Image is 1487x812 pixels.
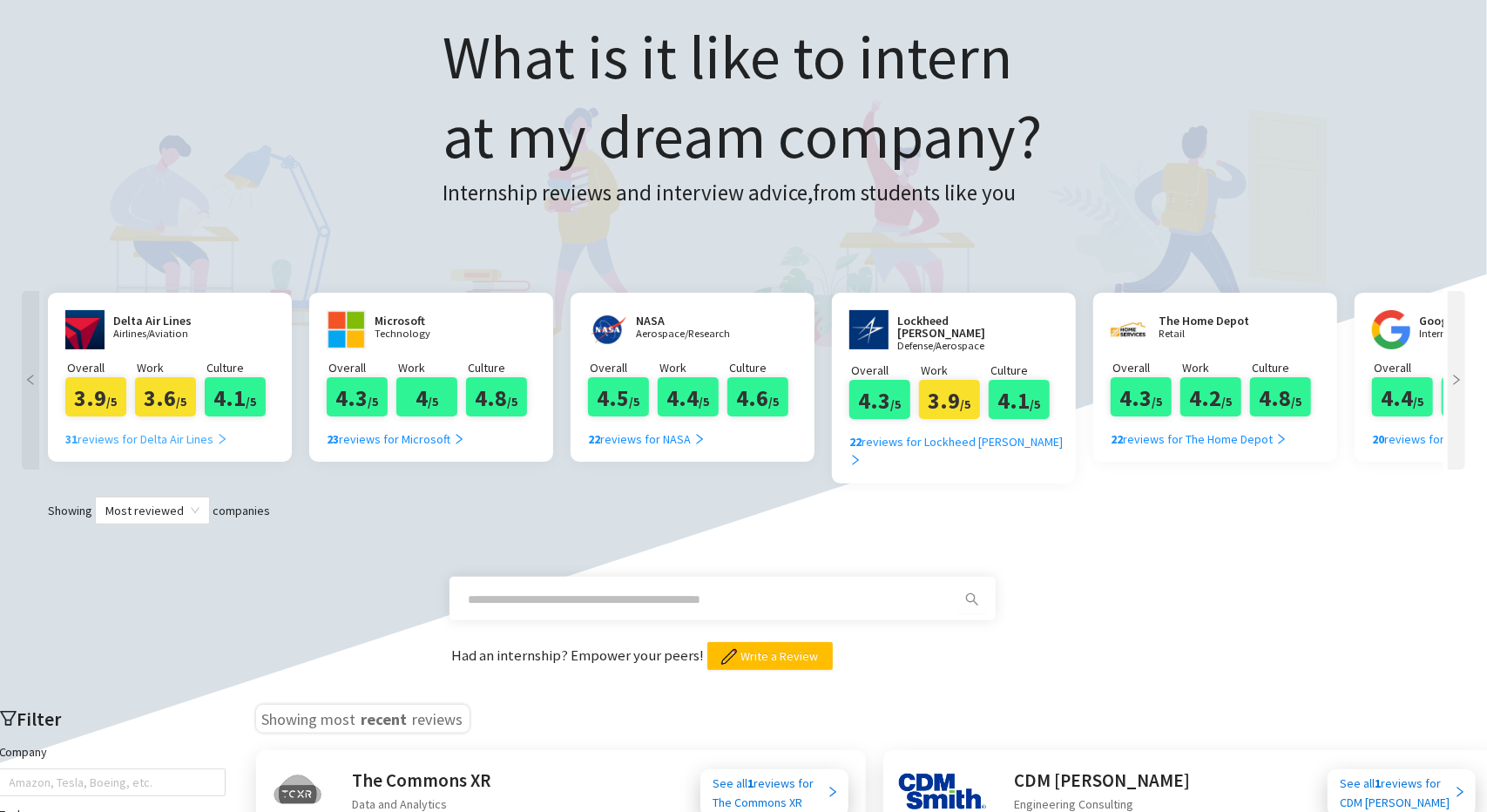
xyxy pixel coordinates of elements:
img: nasa.gov [588,310,627,349]
span: right [216,433,228,445]
a: 31reviews for Delta Air Lines right [65,416,228,449]
span: search [959,592,985,606]
p: Work [137,358,205,377]
div: 4.3 [1111,377,1172,416]
span: /5 [368,394,379,409]
p: Culture [990,361,1058,380]
p: Defense/Aerospace [897,341,1028,352]
img: google.com [1372,310,1410,349]
div: 4.8 [1250,377,1311,416]
div: Showing companies [17,497,1470,524]
p: Overall [1374,358,1442,377]
span: right [453,433,465,445]
span: /5 [700,394,710,409]
div: See all reviews for The Commons XR [713,774,827,812]
span: right [693,433,706,445]
div: reviews for Lockheed [PERSON_NAME] [849,432,1071,470]
h2: CDM [PERSON_NAME] [1015,766,1191,795]
span: /5 [1222,394,1233,409]
h2: Delta Air Lines [113,315,218,327]
span: /5 [428,394,438,409]
h2: Lockheed [PERSON_NAME] [897,315,1028,339]
b: 22 [1111,431,1123,447]
span: /5 [891,396,902,412]
span: /5 [1414,394,1424,409]
p: Culture [729,358,797,377]
b: 22 [588,431,600,447]
p: Culture [1252,358,1320,377]
span: /5 [508,394,518,409]
span: Had an internship? Empower your peers! [452,646,707,665]
p: Overall [851,361,919,380]
p: Work [398,358,466,377]
h3: Showing most reviews [256,705,470,733]
a: 23reviews for Microsoft right [327,416,465,449]
div: 4.6 [727,377,788,416]
button: Write a Review [707,642,833,670]
img: www.microsoft.com [327,310,366,349]
h1: What is it like to intern [443,17,1043,176]
h2: The Home Depot [1159,315,1263,327]
div: 3.9 [65,377,126,416]
b: 31 [65,431,78,447]
p: Overall [590,358,658,377]
a: 22reviews for NASA right [588,416,706,449]
h2: The Commons XR [353,766,492,795]
p: Culture [206,358,274,377]
div: reviews for NASA [588,430,706,449]
h2: Microsoft [375,315,479,327]
b: 20 [1372,431,1384,447]
span: right [1448,374,1465,386]
b: 1 [1375,775,1382,791]
span: /5 [107,394,118,409]
p: Airlines/Aviation [113,328,218,340]
div: 4.5 [588,377,649,416]
button: search [958,585,986,613]
div: 4.2 [1180,377,1241,416]
h3: Internship reviews and interview advice, from students like you [443,176,1043,211]
p: Work [659,358,727,377]
p: Retail [1159,328,1263,340]
div: 3.9 [919,380,980,419]
p: Overall [67,358,135,377]
div: reviews for Delta Air Lines [65,430,228,449]
p: Overall [1112,358,1180,377]
div: reviews for The Home Depot [1111,430,1288,449]
b: 23 [327,431,339,447]
div: 4.8 [466,377,527,416]
b: 1 [748,775,754,791]
div: 4 [396,377,457,416]
span: recent [360,707,409,727]
p: Technology [375,328,479,340]
span: Most reviewed [105,497,199,524]
div: 4.4 [658,377,719,416]
div: 4.3 [327,377,388,416]
div: 3.6 [135,377,196,416]
img: pencil.png [721,649,737,665]
div: See all reviews for CDM [PERSON_NAME] [1341,774,1454,812]
div: 4.1 [205,377,266,416]
div: 4.1 [989,380,1050,419]
span: /5 [177,394,187,409]
div: 4.4 [1372,377,1433,416]
p: Aerospace/Research [636,328,740,340]
a: 22reviews for The Home Depot right [1111,416,1288,449]
span: Write a Review [741,646,819,666]
span: /5 [1152,394,1163,409]
img: www.lockheedmartin.com [849,310,889,349]
h2: NASA [636,315,740,327]
span: /5 [630,394,640,409]
span: /5 [961,396,971,412]
span: /5 [769,394,780,409]
span: right [849,454,862,466]
p: Overall [328,358,396,377]
span: left [22,374,39,386]
div: reviews for Microsoft [327,430,465,449]
p: Work [921,361,989,380]
p: Culture [468,358,536,377]
a: 22reviews for Lockheed [PERSON_NAME] right [849,419,1071,470]
span: /5 [1292,394,1302,409]
span: right [1275,433,1288,445]
span: right [1454,786,1466,798]
div: 4.3 [849,380,910,419]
